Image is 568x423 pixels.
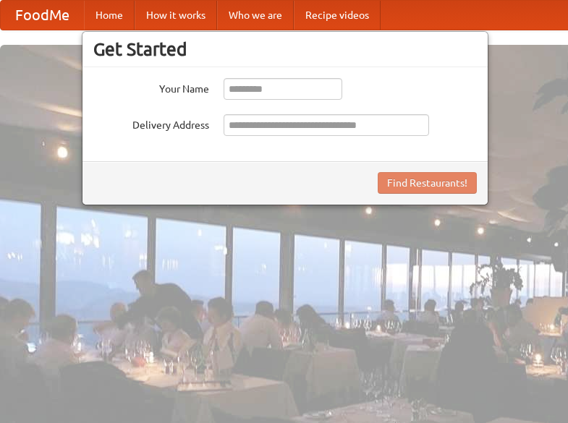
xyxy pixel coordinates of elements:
[93,114,209,132] label: Delivery Address
[1,1,84,30] a: FoodMe
[378,172,477,194] button: Find Restaurants!
[93,78,209,96] label: Your Name
[135,1,217,30] a: How it works
[294,1,381,30] a: Recipe videos
[217,1,294,30] a: Who we are
[93,38,477,60] h3: Get Started
[84,1,135,30] a: Home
